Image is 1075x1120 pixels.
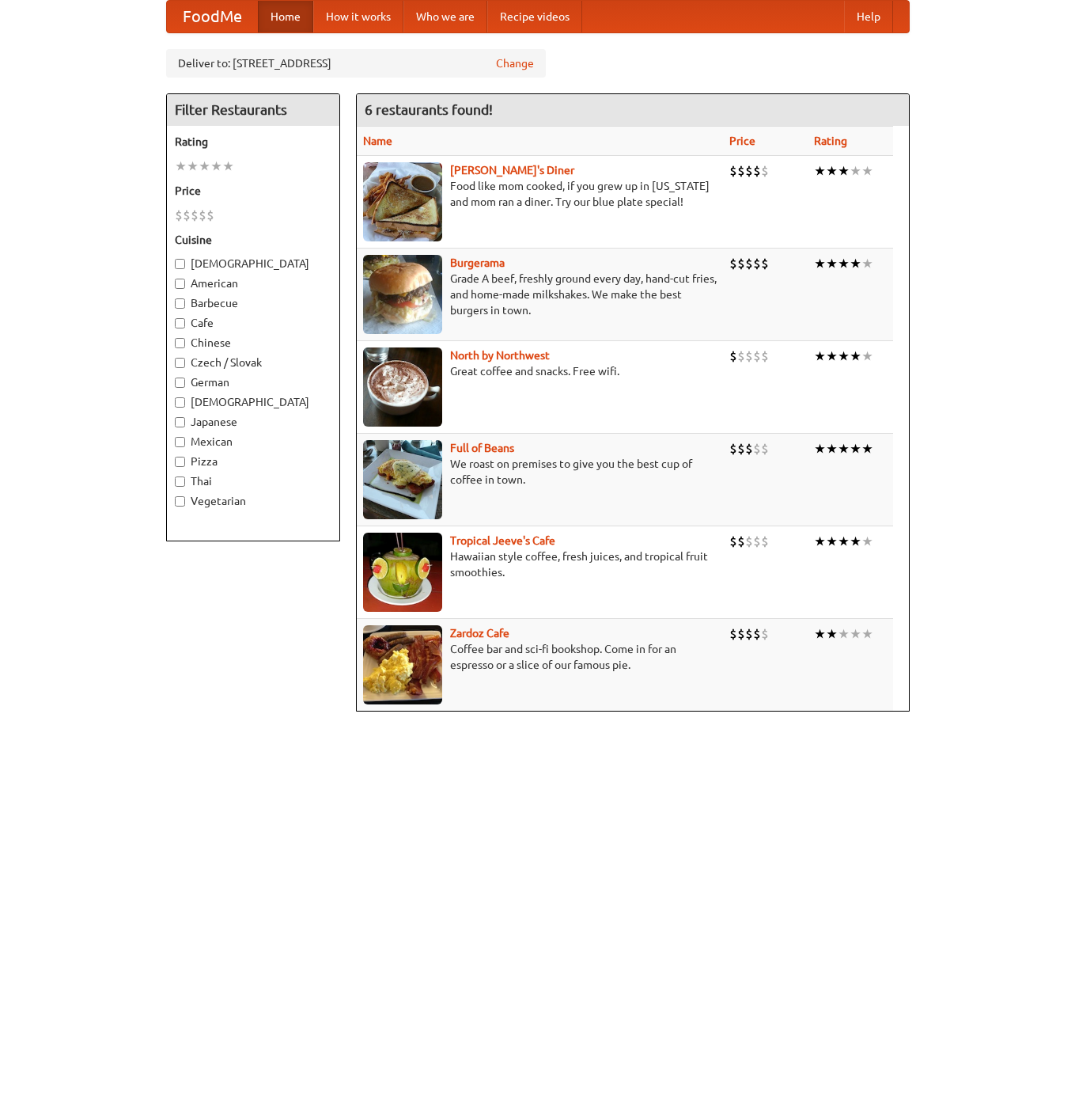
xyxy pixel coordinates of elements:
[199,207,206,224] li: $
[450,627,509,640] a: Zardoz Cafe
[861,533,873,550] li: ★
[745,255,753,272] li: $
[363,347,442,427] img: north.jpg
[175,335,331,351] label: Chinese
[838,347,850,365] li: ★
[363,533,442,612] img: jeeves.jpg
[814,135,847,147] a: Rating
[861,440,873,457] li: ★
[167,1,258,32] a: FoodMe
[737,162,745,180] li: $
[826,440,838,457] li: ★
[175,134,331,150] h5: Rating
[729,533,737,550] li: $
[838,533,850,550] li: ★
[761,162,769,180] li: $
[861,625,873,643] li: ★
[199,158,210,175] li: ★
[838,440,850,457] li: ★
[175,378,185,388] input: German
[729,625,737,643] li: $
[175,256,331,271] label: [DEMOGRAPHIC_DATA]
[737,255,745,272] li: $
[861,255,873,272] li: ★
[745,533,753,550] li: $
[175,338,185,348] input: Chinese
[861,347,873,365] li: ★
[729,347,737,365] li: $
[175,434,331,450] label: Mexican
[729,255,737,272] li: $
[761,347,769,365] li: $
[175,397,185,408] input: [DEMOGRAPHIC_DATA]
[753,347,761,365] li: $
[363,456,717,488] p: We roast on premises to give you the best cup of coffee in town.
[838,625,850,643] li: ★
[745,440,753,457] li: $
[363,440,442,519] img: beans.jpg
[826,533,838,550] li: ★
[450,256,505,269] a: Burgerama
[175,259,185,269] input: [DEMOGRAPHIC_DATA]
[729,440,737,457] li: $
[191,207,199,224] li: $
[175,315,331,331] label: Cafe
[363,271,717,318] p: Grade A beef, freshly ground every day, hand-cut fries, and home-made milkshakes. We make the bes...
[175,275,331,291] label: American
[175,417,185,427] input: Japanese
[175,437,185,447] input: Mexican
[450,164,574,177] a: [PERSON_NAME]'s Diner
[187,158,199,175] li: ★
[210,158,222,175] li: ★
[737,440,745,457] li: $
[175,374,331,390] label: German
[175,207,183,224] li: $
[175,318,185,328] input: Cafe
[175,295,331,311] label: Barbecue
[814,440,826,457] li: ★
[450,349,550,362] b: North by Northwest
[850,347,861,365] li: ★
[175,358,185,368] input: Czech / Slovak
[826,255,838,272] li: ★
[814,255,826,272] li: ★
[175,183,331,199] h5: Price
[487,1,582,32] a: Recipe videos
[850,533,861,550] li: ★
[403,1,487,32] a: Who we are
[850,440,861,457] li: ★
[363,549,717,580] p: Hawaiian style coffee, fresh juices, and tropical fruit smoothies.
[745,347,753,365] li: $
[729,162,737,180] li: $
[450,534,555,547] a: Tropical Jeeve's Cafe
[175,454,331,469] label: Pizza
[737,347,745,365] li: $
[761,625,769,643] li: $
[861,162,873,180] li: ★
[175,355,331,370] label: Czech / Slovak
[313,1,403,32] a: How it works
[761,255,769,272] li: $
[175,473,331,489] label: Thai
[737,533,745,550] li: $
[826,347,838,365] li: ★
[850,625,861,643] li: ★
[761,440,769,457] li: $
[838,162,850,180] li: ★
[363,363,717,379] p: Great coffee and snacks. Free wifi.
[363,178,717,210] p: Food like mom cooked, if you grew up in [US_STATE] and mom ran a diner. Try our blue plate special!
[450,442,514,454] a: Full of Beans
[175,158,187,175] li: ★
[363,625,442,704] img: zardoz.jpg
[814,625,826,643] li: ★
[175,476,185,487] input: Thai
[838,255,850,272] li: ★
[222,158,234,175] li: ★
[745,625,753,643] li: $
[166,49,546,78] div: Deliver to: [STREET_ADDRESS]
[363,162,442,241] img: sallys.jpg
